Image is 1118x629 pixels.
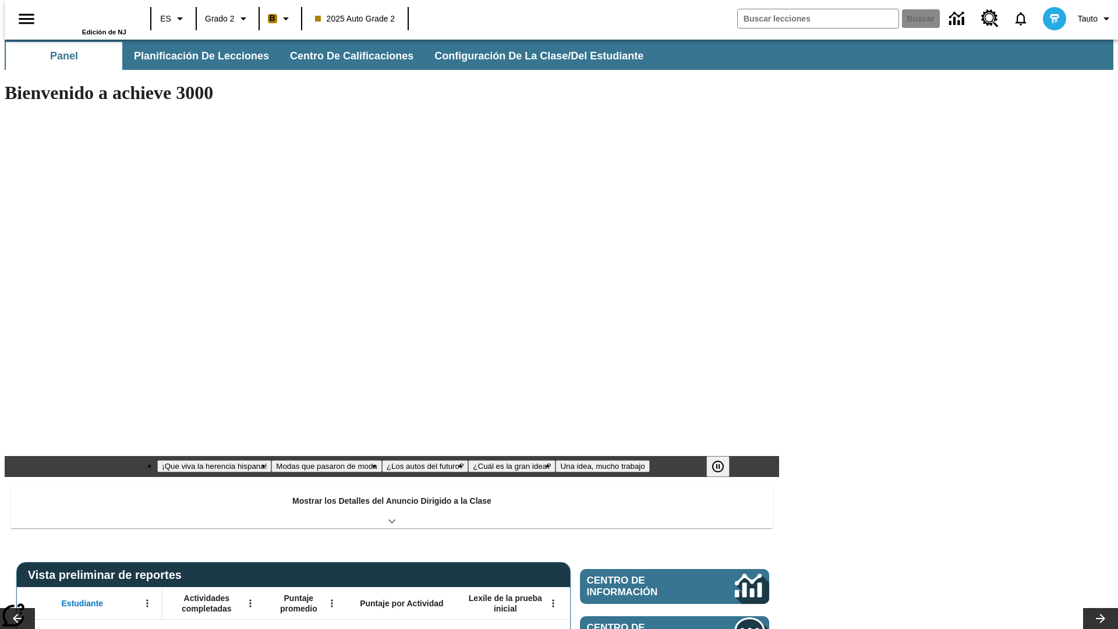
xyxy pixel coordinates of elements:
[738,9,898,28] input: Buscar campo
[139,595,156,612] button: Abrir menú
[1083,608,1118,629] button: Carrusel de lecciones, seguir
[205,13,235,25] span: Grado 2
[974,3,1006,34] a: Centro de recursos, Se abrirá en una pestaña nueva.
[556,460,649,472] button: Diapositiva 5 Una idea, mucho trabajo
[5,40,1113,70] div: Subbarra de navegación
[51,5,126,29] a: Portada
[382,460,469,472] button: Diapositiva 3 ¿Los autos del futuro?
[5,42,654,70] div: Subbarra de navegación
[6,42,122,70] button: Panel
[82,29,126,36] span: Edición de NJ
[271,593,327,614] span: Puntaje promedio
[9,2,44,36] button: Abrir el menú lateral
[544,595,562,612] button: Abrir menú
[1073,8,1118,29] button: Perfil/Configuración
[468,460,556,472] button: Diapositiva 4 ¿Cuál es la gran idea?
[1006,3,1036,34] a: Notificaciones
[425,42,653,70] button: Configuración de la clase/del estudiante
[587,575,696,598] span: Centro de información
[242,595,259,612] button: Abrir menú
[360,598,443,609] span: Puntaje por Actividad
[463,593,548,614] span: Lexile de la prueba inicial
[271,460,381,472] button: Diapositiva 2 Modas que pasaron de moda
[942,3,974,35] a: Centro de información
[5,82,779,104] h1: Bienvenido a achieve 3000
[706,456,730,477] button: Pausar
[1043,7,1066,30] img: avatar image
[200,8,255,29] button: Grado: Grado 2, Elige un grado
[10,488,773,528] div: Mostrar los Detalles del Anuncio Dirigido a la Clase
[580,569,769,604] a: Centro de información
[706,456,741,477] div: Pausar
[155,8,192,29] button: Lenguaje: ES, Selecciona un idioma
[1078,13,1098,25] span: Tauto
[160,13,171,25] span: ES
[168,593,245,614] span: Actividades completadas
[51,4,126,36] div: Portada
[263,8,298,29] button: Boost El color de la clase es anaranjado claro. Cambiar el color de la clase.
[157,460,271,472] button: Diapositiva 1 ¡Que viva la herencia hispana!
[1036,3,1073,34] button: Escoja un nuevo avatar
[270,11,275,26] span: B
[323,595,341,612] button: Abrir menú
[62,598,104,609] span: Estudiante
[292,495,491,507] p: Mostrar los Detalles del Anuncio Dirigido a la Clase
[125,42,278,70] button: Planificación de lecciones
[315,13,395,25] span: 2025 Auto Grade 2
[28,568,187,582] span: Vista preliminar de reportes
[281,42,423,70] button: Centro de calificaciones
